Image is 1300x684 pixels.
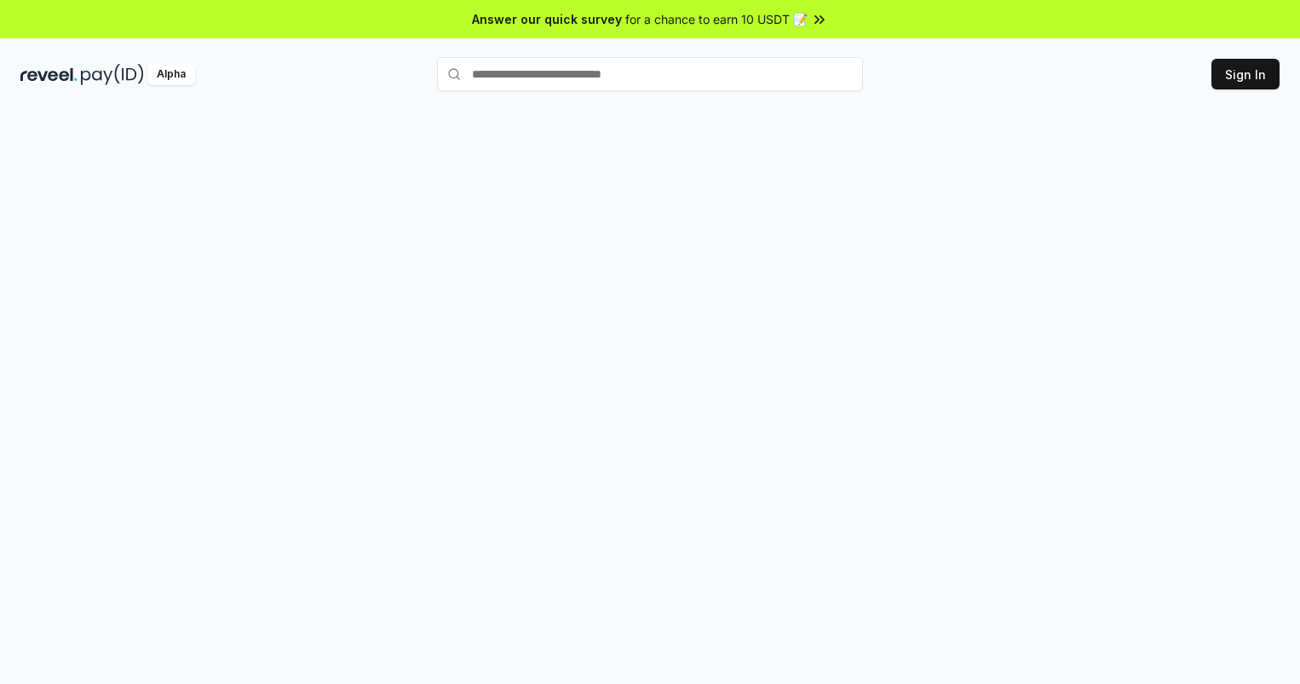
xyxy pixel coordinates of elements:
span: for a chance to earn 10 USDT 📝 [625,10,808,28]
span: Answer our quick survey [472,10,622,28]
button: Sign In [1211,59,1280,89]
div: Alpha [147,64,195,85]
img: pay_id [81,64,144,85]
img: reveel_dark [20,64,78,85]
